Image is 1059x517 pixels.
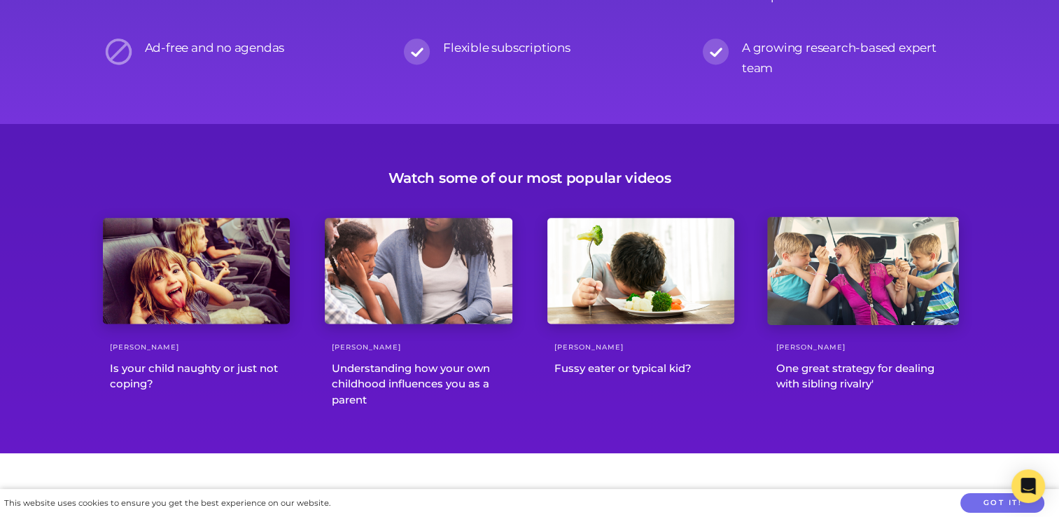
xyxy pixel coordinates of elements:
[1011,469,1045,503] div: Open Intercom Messenger
[103,361,290,392] div: Is your child naughty or just not coping?
[769,341,957,354] div: [PERSON_NAME]
[145,38,360,58] p: Ad-free and no agendas
[103,36,134,67] img: nKgsvkPPwnANT+NYYvHqZszPDHEsxhLH7vhyVZDJNKNIQRwTjmsYz87Wc4G5jDiGqlotqqrdoq234D+qOq3POtBAkAAAAASUV...
[547,361,735,377] div: Fussy eater or typical kid?
[401,36,433,67] img: svg+xml;base64,PHN2ZyB2aWV3Qm94PSIwIDAgNjcuNSA2Ny41IiB4bWxucz0iaHR0cDovL3d3dy53My5vcmcvMjAwMC9zdm...
[388,170,671,186] h3: Watch some of our most popular videos
[325,361,512,408] div: Understanding how your own childhood influences you as a parent
[742,38,957,78] p: A growing research-based expert team
[547,341,735,354] div: [PERSON_NAME]
[769,361,957,392] div: One great strategy for dealing with sibling rivalry'
[4,496,330,511] div: This website uses cookies to ensure you get the best experience on our website.
[103,341,290,354] div: [PERSON_NAME]
[700,36,731,67] img: svg+xml;base64,PHN2ZyB2aWV3Qm94PSIwIDAgNjcuNSA2Ny41IiB4bWxucz0iaHR0cDovL3d3dy53My5vcmcvMjAwMC9zdm...
[443,38,658,58] p: Flexible subscriptions
[960,493,1044,513] button: Got it!
[325,341,512,354] div: [PERSON_NAME]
